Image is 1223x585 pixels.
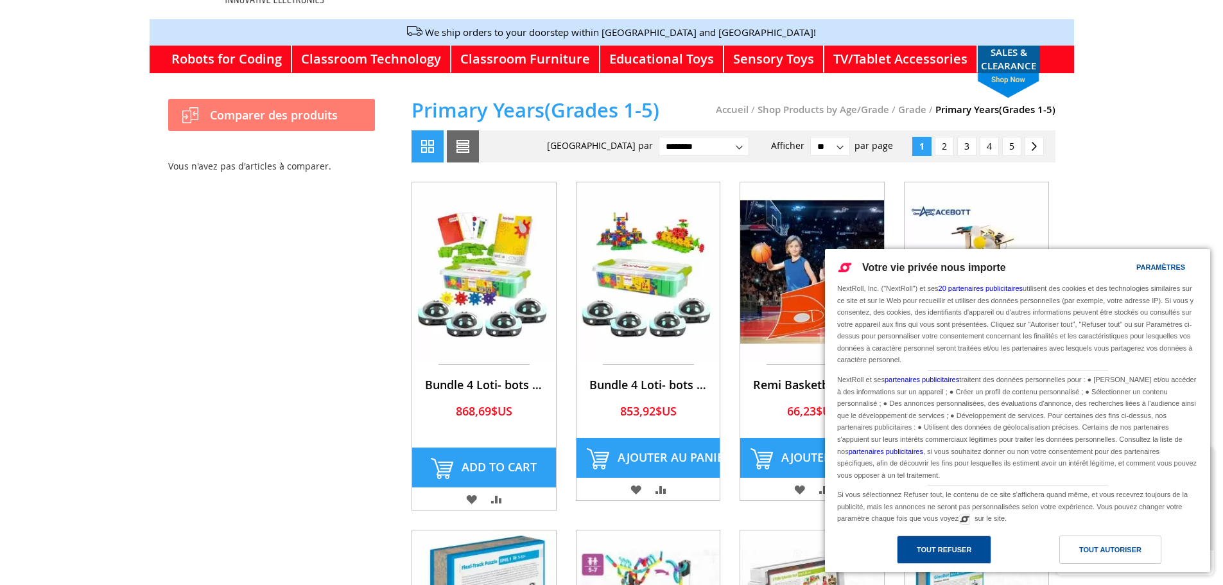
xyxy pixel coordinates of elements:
[833,536,1018,570] a: Tout refuser
[589,377,707,392] a: Bundle 4 Loti- bots and Korbo 430 set of creative blocks
[835,485,1201,526] div: Si vous sélectionnez Refuser tout, le contenu de ce site s'affichera quand même, et vous recevrez...
[1018,536,1202,570] a: Tout autoriser
[425,26,816,39] a: We ship orders to your doorstep within [GEOGRAPHIC_DATA] and [GEOGRAPHIC_DATA]!
[971,73,1046,98] span: shop now
[412,130,444,162] strong: Grille
[740,182,884,362] img: Remi Basketball Set - Team game for 6 or even 16 adults and children
[292,46,451,73] a: Classroom Technology
[758,103,889,116] a: Shop Products by Age/Grade
[577,352,720,364] a: Bundle 4 Loti- bots and Korbo 430 set of creative blocks
[813,478,836,500] a: Ajouter au comparateur
[771,139,804,152] span: Afficher
[939,284,1023,292] a: 20 partenaires publicitaires
[919,140,924,152] span: 1
[753,377,871,392] a: Remi Basketball Set - Team game for 6 or even 16 adults and children
[788,478,811,500] a: Ajouter à la liste d'achats
[462,459,537,475] span: Add to cart
[412,352,556,364] a: Bundle 4 Loti- bots and Korbo Concept 450 Construction Blocks
[1009,140,1014,152] span: 5
[577,182,720,362] img: Bundle 4 Loti- bots and Korbo 430 set of creative blocks
[849,448,923,455] a: partenaires publicitaires
[650,478,672,500] a: Ajouter au comparateur
[451,46,600,73] a: Classroom Furniture
[740,438,884,478] button: Ajouter au panier
[885,376,959,383] a: partenaires publicitaires
[577,438,720,478] button: Ajouter au panier
[1079,543,1141,557] div: Tout autoriser
[724,46,824,73] a: Sensory Toys
[917,543,971,557] div: Tout refuser
[716,103,749,116] a: Accueil
[781,450,895,465] span: Ajouter au panier
[898,103,926,116] a: Grade
[456,403,512,419] span: 868,69$US
[935,137,954,156] a: 2
[412,182,556,362] img: Bundle 4 Loti- bots and Korbo Concept 450 Construction Blocks
[21,7,146,20] div: zendesk chat
[162,46,292,73] a: Robots for Coding
[935,103,1055,116] strong: Primary Years(Grades 1-5)
[740,352,884,364] a: Remi Basketball Set - Team game for 6 or even 16 adults and children
[625,478,647,500] a: Ajouter à la liste d'achats
[978,46,1040,73] a: SALES & CLEARANCEshop now
[964,140,969,152] span: 3
[987,140,992,152] span: 4
[618,450,731,465] span: Ajouter au panier
[1114,257,1145,281] a: Paramètres
[168,160,375,173] div: Vous n'avez pas d'articles à comparer.
[957,137,976,156] a: 3
[905,182,1048,362] img: ACEBOTT QE021 ESP32 3-In-1 Smart Home Education Kit - Level 1
[835,371,1201,482] div: NextRoll et ses traitent des données personnelles pour : ● [PERSON_NAME] et/ou accéder à des info...
[1136,260,1185,274] div: Paramètres
[460,487,483,510] a: Ajouter à la liste d'achats
[980,137,999,156] a: 4
[485,487,508,510] a: Ajouter au comparateur
[787,403,837,419] span: 66,23$US
[547,139,653,152] label: [GEOGRAPHIC_DATA] par
[942,140,947,152] span: 2
[824,46,978,73] a: TV/Tablet Accessories
[425,377,543,392] a: Bundle 4 Loti- bots and Korbo Concept 450 Construction Blocks
[600,46,724,73] a: Educational Toys
[412,96,659,123] span: Primary Years(Grades 1-5)
[12,20,92,103] td: Chattez avec nous
[835,281,1201,367] div: NextRoll, Inc. ("NextRoll") et ses utilisent des cookies et des technologies similaires sur ce si...
[862,262,1006,273] span: Votre vie privée nous importe
[854,139,893,152] span: par page
[5,5,162,108] button: zendesk chatChattez avec nous
[620,403,677,419] span: 853,92$US
[412,448,556,487] button: Add to cart
[210,109,362,121] strong: Comparer des produits
[1002,137,1021,156] a: 5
